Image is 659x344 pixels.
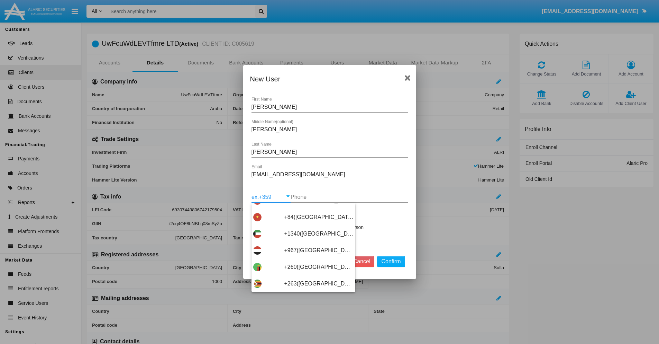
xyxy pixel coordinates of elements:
[284,259,354,275] span: +260([GEOGRAPHIC_DATA])
[284,226,354,242] span: +1340([GEOGRAPHIC_DATA], [GEOGRAPHIC_DATA])
[250,73,409,85] div: New User
[284,242,354,259] span: +967([GEOGRAPHIC_DATA])
[377,256,405,267] button: Confirm
[284,209,354,226] span: +84([GEOGRAPHIC_DATA])
[284,275,354,292] span: +263([GEOGRAPHIC_DATA])
[349,256,375,267] button: Cancel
